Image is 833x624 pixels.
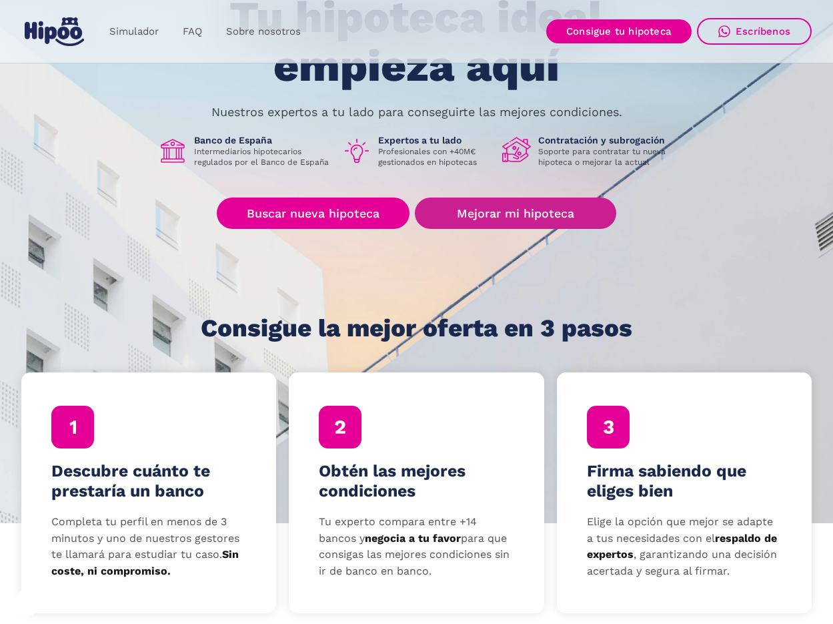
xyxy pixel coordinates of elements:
p: Tu experto compara entre +14 bancos y para que consigas las mejores condiciones sin ir de banco e... [319,514,514,580]
h1: Banco de España [194,134,331,146]
p: Nuestros expertos a tu lado para conseguirte las mejores condiciones. [211,107,622,117]
a: Escríbenos [697,18,812,45]
h4: Obtén las mejores condiciones [319,461,514,501]
a: home [21,12,87,51]
div: Escríbenos [736,25,790,37]
p: Profesionales con +40M€ gestionados en hipotecas [378,146,492,168]
a: FAQ [171,19,214,45]
a: Mejorar mi hipoteca [415,198,616,229]
p: Elige la opción que mejor se adapte a tus necesidades con el , garantizando una decisión acertada... [587,514,782,580]
h1: Expertos a tu lado [378,134,492,146]
h1: Contratación y subrogación [538,134,676,146]
h1: Consigue la mejor oferta en 3 pasos [201,315,632,342]
a: Sobre nosotros [214,19,313,45]
p: Completa tu perfil en menos de 3 minutos y uno de nuestros gestores te llamará para estudiar tu c... [51,514,247,580]
strong: Sin coste, ni compromiso. [51,548,239,577]
h4: Firma sabiendo que eliges bien [587,461,782,501]
h4: Descubre cuánto te prestaría un banco [51,461,247,501]
a: Consigue tu hipoteca [546,19,692,43]
a: Buscar nueva hipoteca [217,198,409,229]
a: Simulador [97,19,171,45]
p: Intermediarios hipotecarios regulados por el Banco de España [194,146,331,168]
strong: negocia a tu favor [365,532,461,545]
p: Soporte para contratar tu nueva hipoteca o mejorar la actual [538,146,676,168]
